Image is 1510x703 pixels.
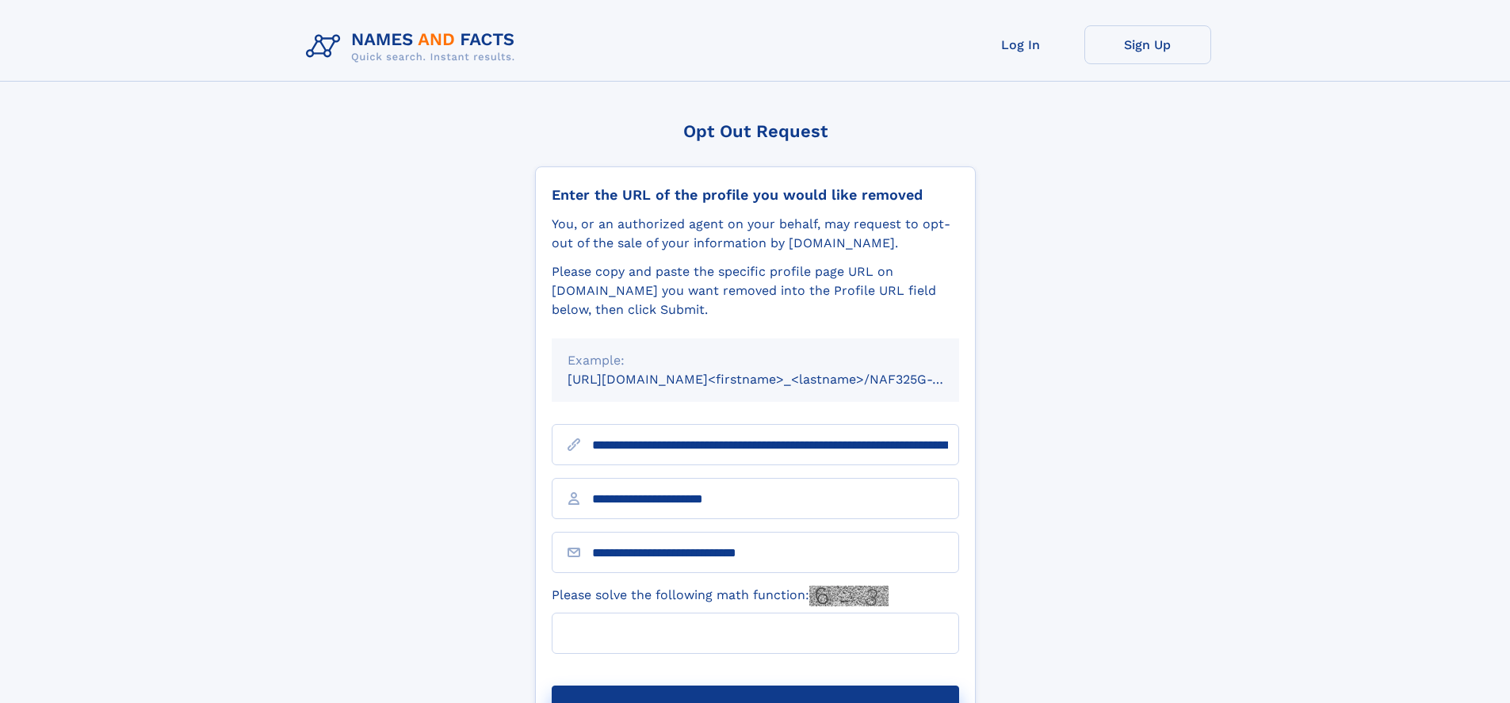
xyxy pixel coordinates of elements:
div: Example: [568,351,943,370]
img: Logo Names and Facts [300,25,528,68]
div: Opt Out Request [535,121,976,141]
div: Enter the URL of the profile you would like removed [552,186,959,204]
div: Please copy and paste the specific profile page URL on [DOMAIN_NAME] you want removed into the Pr... [552,262,959,319]
label: Please solve the following math function: [552,586,889,606]
a: Log In [958,25,1084,64]
small: [URL][DOMAIN_NAME]<firstname>_<lastname>/NAF325G-xxxxxxxx [568,372,989,387]
div: You, or an authorized agent on your behalf, may request to opt-out of the sale of your informatio... [552,215,959,253]
a: Sign Up [1084,25,1211,64]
